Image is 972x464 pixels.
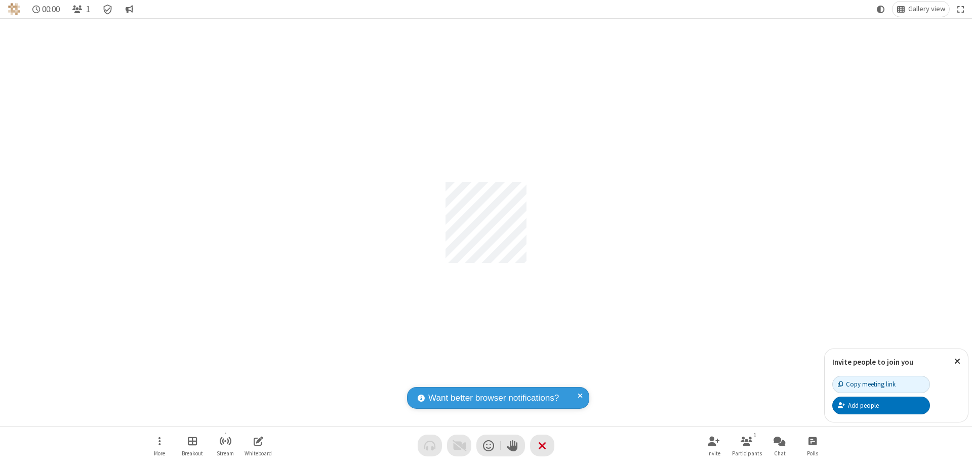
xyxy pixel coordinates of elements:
[908,5,945,13] span: Gallery view
[807,450,818,456] span: Polls
[797,431,828,460] button: Open poll
[699,431,729,460] button: Invite participants (⌘+Shift+I)
[953,2,968,17] button: Fullscreen
[98,2,117,17] div: Meeting details Encryption enabled
[182,450,203,456] span: Breakout
[832,376,930,393] button: Copy meeting link
[501,435,525,456] button: Raise hand
[428,392,559,405] span: Want better browser notifications?
[832,357,913,367] label: Invite people to join you
[447,435,471,456] button: Video
[243,431,273,460] button: Open shared whiteboard
[121,2,137,17] button: Conversation
[144,431,175,460] button: Open menu
[154,450,165,456] span: More
[245,450,272,456] span: Whiteboard
[732,431,762,460] button: Open participant list
[732,450,762,456] span: Participants
[751,431,759,440] div: 1
[838,379,896,389] div: Copy meeting link
[707,450,720,456] span: Invite
[418,435,442,456] button: Audio problem - check your Internet connection or call by phone
[8,3,20,15] img: QA Selenium DO NOT DELETE OR CHANGE
[86,5,90,14] span: 1
[210,431,240,460] button: Start streaming
[42,5,60,14] span: 00:00
[893,2,949,17] button: Change layout
[28,2,64,17] div: Timer
[832,397,930,414] button: Add people
[774,450,786,456] span: Chat
[217,450,234,456] span: Stream
[873,2,889,17] button: Using system theme
[530,435,554,456] button: End or leave meeting
[476,435,501,456] button: Send a reaction
[947,349,968,374] button: Close popover
[764,431,795,460] button: Open chat
[68,2,94,17] button: Open participant list
[177,431,208,460] button: Manage Breakout Rooms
